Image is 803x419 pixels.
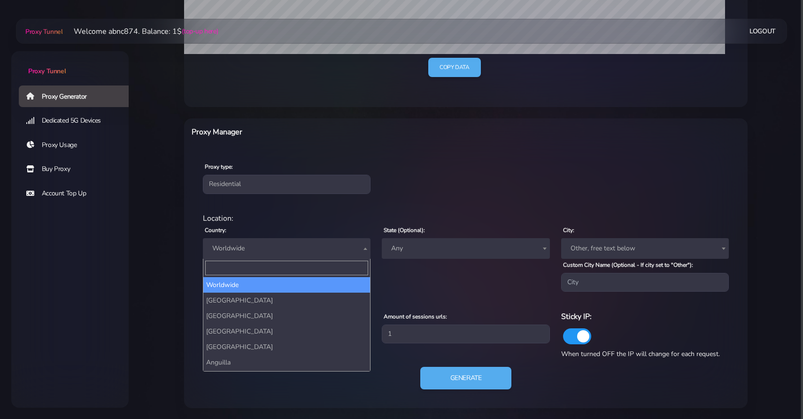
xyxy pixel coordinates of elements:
[19,85,136,107] a: Proxy Generator
[208,242,365,255] span: Worldwide
[757,373,791,407] iframe: Webchat Widget
[384,312,447,321] label: Amount of sessions urls:
[205,163,233,171] label: Proxy type:
[749,23,776,40] a: Logout
[561,238,729,259] span: Other, free text below
[197,299,734,310] div: Proxy Settings:
[561,310,729,323] h6: Sticky IP:
[11,51,129,76] a: Proxy Tunnel
[197,213,734,224] div: Location:
[387,242,544,255] span: Any
[203,293,370,308] li: [GEOGRAPHIC_DATA]
[420,367,512,389] button: Generate
[384,226,425,234] label: State (Optional):
[19,134,136,156] a: Proxy Usage
[205,226,226,234] label: Country:
[203,370,370,386] li: [GEOGRAPHIC_DATA]
[203,355,370,370] li: Anguilla
[561,349,720,358] span: When turned OFF the IP will change for each request.
[203,324,370,339] li: [GEOGRAPHIC_DATA]
[382,238,549,259] span: Any
[567,242,723,255] span: Other, free text below
[19,110,136,132] a: Dedicated 5G Devices
[28,67,66,76] span: Proxy Tunnel
[428,58,480,77] a: Copy data
[203,238,371,259] span: Worldwide
[203,277,370,293] li: Worldwide
[205,261,368,275] input: Search
[203,308,370,324] li: [GEOGRAPHIC_DATA]
[62,26,218,37] li: Welcome abnc874. Balance: 1$
[19,183,136,204] a: Account Top Up
[182,26,218,36] a: (top-up here)
[25,27,62,36] span: Proxy Tunnel
[19,158,136,180] a: Buy Proxy
[563,226,574,234] label: City:
[561,273,729,292] input: City
[192,126,507,138] h6: Proxy Manager
[23,24,62,39] a: Proxy Tunnel
[563,261,693,269] label: Custom City Name (Optional - If city set to "Other"):
[203,339,370,355] li: [GEOGRAPHIC_DATA]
